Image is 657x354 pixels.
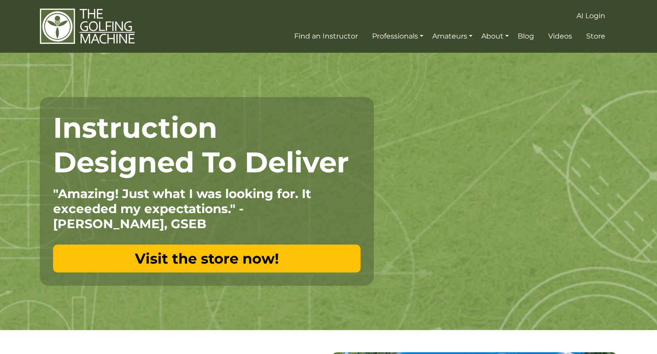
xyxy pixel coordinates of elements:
p: "Amazing! Just what I was looking for. It exceeded my expectations." - [PERSON_NAME], GSEB [53,186,361,231]
a: Amateurs [430,28,475,44]
h1: Instruction Designed To Deliver [53,110,361,179]
span: Videos [548,32,572,40]
a: About [479,28,511,44]
img: The Golfing Machine [40,8,135,45]
a: Blog [515,28,536,44]
span: Store [586,32,605,40]
a: Videos [546,28,574,44]
a: AI Login [574,8,607,24]
a: Store [584,28,607,44]
span: Find an Instructor [294,32,358,40]
a: Find an Instructor [292,28,360,44]
a: Professionals [370,28,426,44]
span: Blog [518,32,534,40]
a: Visit the store now! [53,245,361,272]
span: AI Login [576,12,605,20]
